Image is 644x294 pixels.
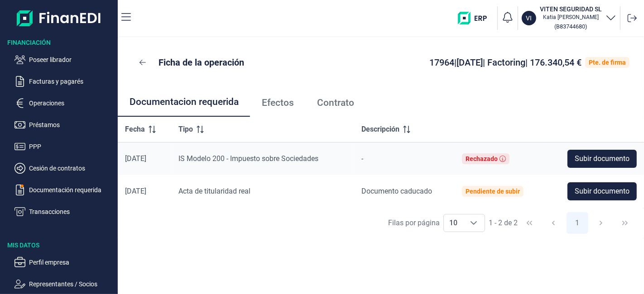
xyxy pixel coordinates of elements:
div: Choose [463,214,485,232]
p: Documentación requerida [29,185,114,195]
span: Contrato [317,98,354,108]
span: Descripción [361,124,399,135]
button: VIVITEN SEGURIDAD SLKatia [PERSON_NAME](B83744680) [522,5,616,32]
button: Poseer librador [14,54,114,65]
div: Pendiente de subir [466,188,520,195]
button: Operaciones [14,98,114,109]
button: Transacciones [14,206,114,217]
small: Copiar cif [555,23,587,30]
button: Next Page [590,212,612,234]
p: Representantes / Socios [29,279,114,289]
span: Subir documento [575,153,630,164]
p: Katia [PERSON_NAME] [540,14,602,21]
div: [DATE] [125,154,164,163]
p: Cesión de contratos [29,163,114,174]
p: Operaciones [29,98,114,109]
button: Previous Page [543,212,564,234]
a: Documentacion requerida [118,88,250,118]
button: Préstamos [14,119,114,130]
div: [DATE] [125,187,164,196]
button: Subir documento [567,150,637,168]
span: Documentacion requerida [130,97,239,107]
p: VI [526,14,532,23]
span: IS Modelo 200 - Impuesto sobre Sociedades [178,154,318,163]
div: Rechazado [466,155,498,162]
p: PPP [29,141,114,152]
a: Contrato [305,88,365,118]
span: - [361,154,363,163]
a: Efectos [250,88,305,118]
h3: VITEN SEGURIDAD SL [540,5,602,14]
button: Cesión de contratos [14,163,114,174]
button: Facturas y pagarés [14,76,114,87]
button: Representantes / Socios [14,279,114,289]
p: Préstamos [29,119,114,130]
div: Filas por página [388,218,440,228]
p: Poseer librador [29,54,114,65]
button: Last Page [614,212,636,234]
button: Page 1 [567,212,588,234]
span: Fecha [125,124,145,135]
div: Pte. de firma [589,59,626,66]
p: Transacciones [29,206,114,217]
span: Acta de titularidad real [178,187,250,195]
button: Subir documento [567,182,637,200]
button: Perfil empresa [14,257,114,268]
span: Efectos [262,98,294,108]
p: Facturas y pagarés [29,76,114,87]
p: Ficha de la operación [159,56,244,69]
span: 17964 | [DATE] | Factoring | 176.340,54 € [429,57,582,68]
button: PPP [14,141,114,152]
span: 10 [444,214,463,232]
span: Documento caducado [361,187,432,195]
p: Perfil empresa [29,257,114,268]
span: Subir documento [575,186,630,197]
img: erp [458,12,494,24]
button: First Page [519,212,540,234]
button: Documentación requerida [14,185,114,195]
span: 1 - 2 de 2 [489,219,518,227]
img: Logo de aplicación [17,7,101,29]
span: Tipo [178,124,193,135]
